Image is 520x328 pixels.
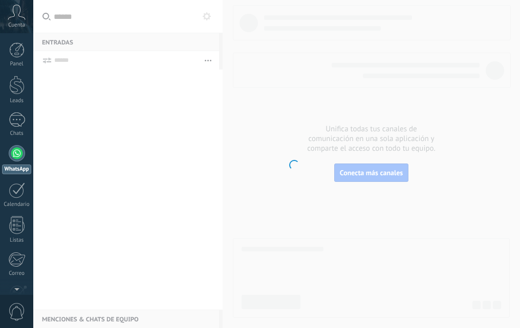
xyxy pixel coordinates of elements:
div: WhatsApp [2,165,31,174]
div: Listas [2,237,32,244]
div: Chats [2,130,32,137]
div: Panel [2,61,32,67]
div: Calendario [2,201,32,208]
div: Correo [2,270,32,277]
div: Leads [2,98,32,104]
span: Cuenta [8,22,25,29]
